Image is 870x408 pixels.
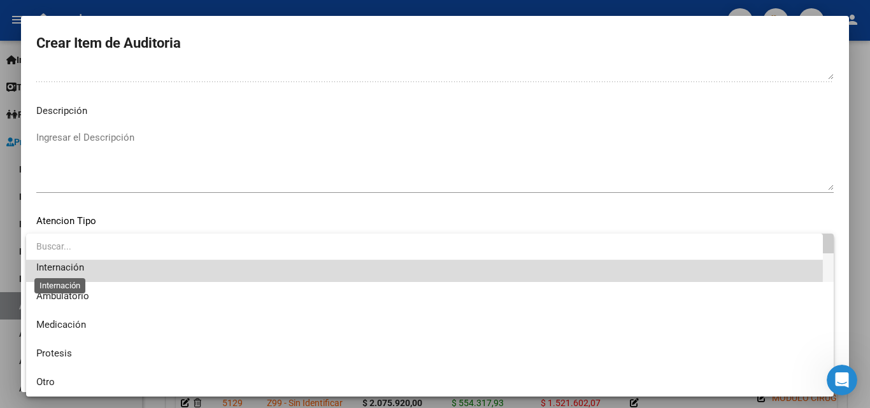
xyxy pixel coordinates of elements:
span: Ambulatorio [36,290,89,302]
span: Internación [36,262,84,273]
iframe: Intercom live chat [827,365,857,395]
span: Medicación [36,319,86,330]
span: Protesis [36,348,72,359]
span: Otro [36,376,55,388]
